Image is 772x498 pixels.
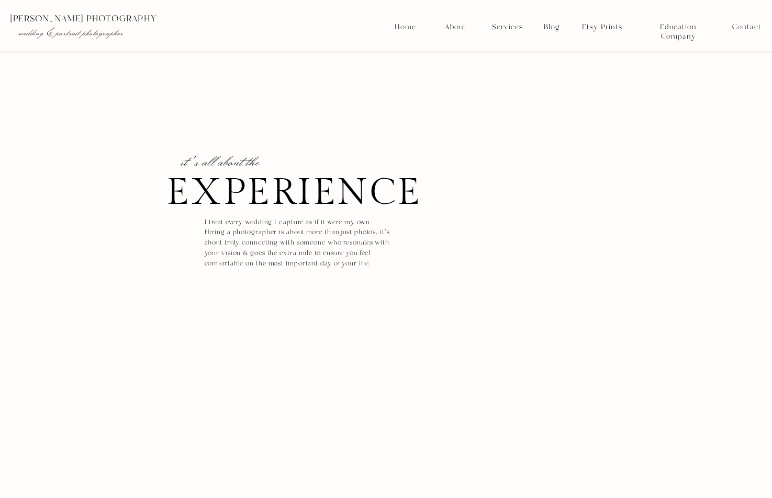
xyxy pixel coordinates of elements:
a: Services [488,22,527,32]
a: Contact [732,22,761,32]
a: Home [394,22,417,32]
a: Blog [540,22,563,32]
p: [PERSON_NAME] photography [10,14,222,24]
h1: eXpeRieNce [166,178,455,207]
h2: I treat every wedding I capture as if it were my own. Hiring a photographer is about more than ju... [205,217,394,271]
p: wedding & portrait photographer [18,28,201,38]
a: Etsy Prints [578,22,626,32]
p: it's all about the [182,146,293,170]
a: About [442,22,468,32]
a: Education Company [642,22,714,32]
